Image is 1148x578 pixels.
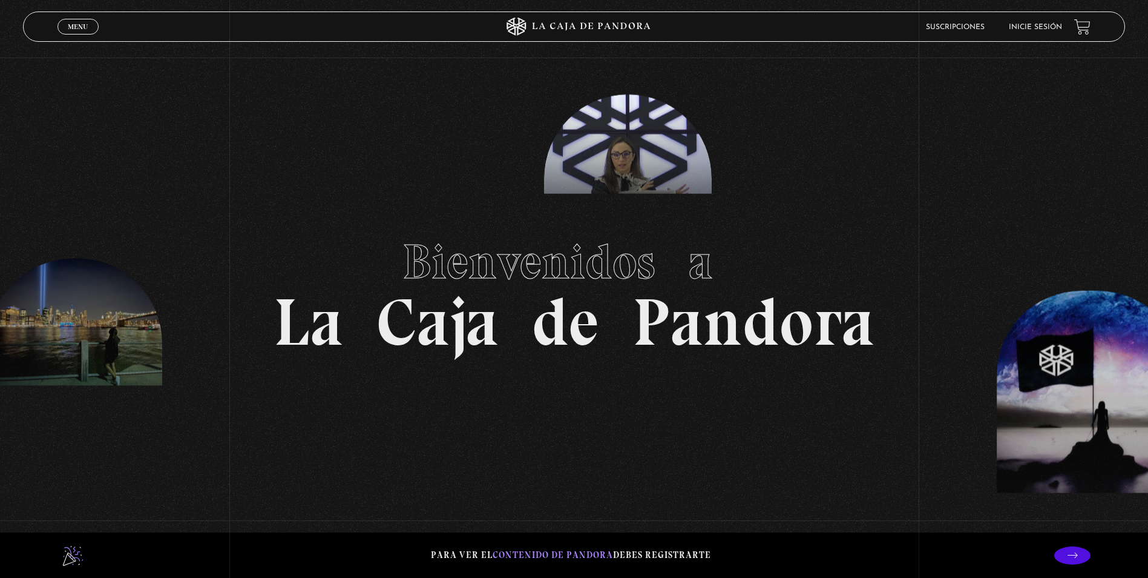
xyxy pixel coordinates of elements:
[926,24,985,31] a: Suscripciones
[1074,19,1091,35] a: View your shopping cart
[68,23,88,30] span: Menu
[1009,24,1062,31] a: Inicie sesión
[64,33,93,42] span: Cerrar
[493,550,613,560] span: contenido de Pandora
[274,222,874,356] h1: La Caja de Pandora
[431,547,711,563] p: Para ver el debes registrarte
[402,233,746,291] span: Bienvenidos a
